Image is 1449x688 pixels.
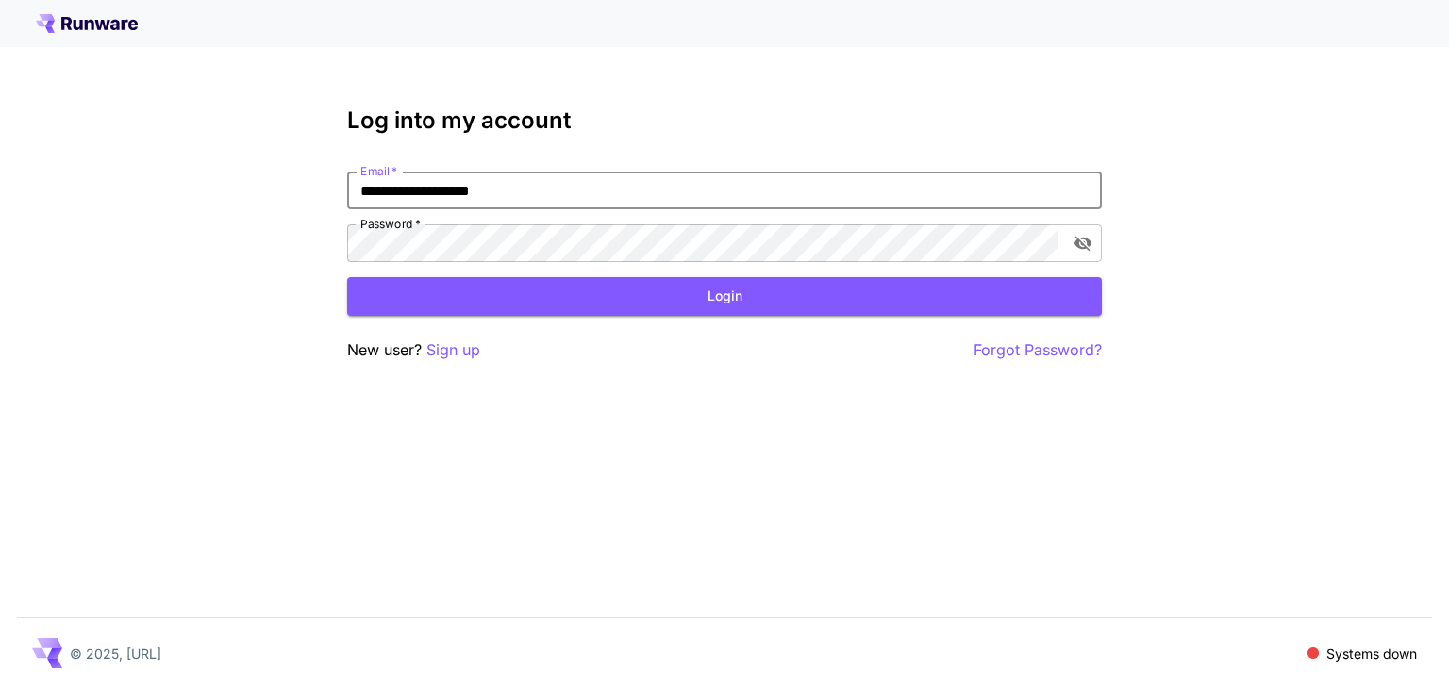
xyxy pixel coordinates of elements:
[70,644,161,663] p: © 2025, [URL]
[360,163,397,179] label: Email
[974,338,1102,362] button: Forgot Password?
[347,107,1102,134] h3: Log into my account
[1326,644,1417,663] p: Systems down
[426,338,480,362] button: Sign up
[347,338,480,362] p: New user?
[360,216,421,232] label: Password
[1066,226,1100,260] button: toggle password visibility
[347,277,1102,316] button: Login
